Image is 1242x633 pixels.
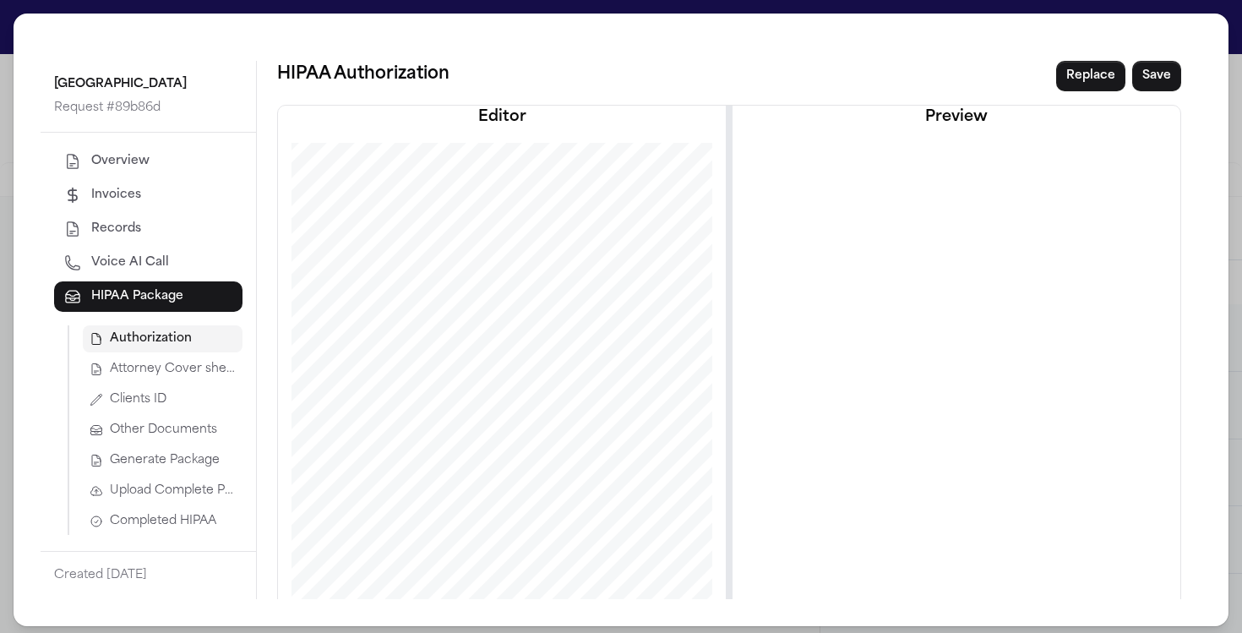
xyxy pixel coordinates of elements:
[110,452,220,469] span: Generate Package
[54,281,242,312] button: HIPAA Package
[91,153,150,170] span: Overview
[54,248,242,278] button: Voice AI Call
[110,361,236,378] span: Attorney Cover sheet
[83,477,242,505] button: Upload Complete Package
[91,288,183,305] span: HIPAA Package
[54,74,242,95] p: [GEOGRAPHIC_DATA]
[110,330,192,347] span: Authorization
[1132,61,1181,91] button: Save
[91,187,141,204] span: Invoices
[1056,61,1125,91] button: Replace
[83,325,242,352] button: Authorization
[83,356,242,383] button: Attorney Cover sheet
[110,391,166,408] span: Clients ID
[91,254,169,271] span: Voice AI Call
[54,214,242,244] button: Records
[83,417,242,444] button: Other Documents
[83,447,242,474] button: Generate Package
[278,106,726,129] h2: Editor
[277,61,449,88] h1: HIPAA Authorization
[110,422,217,439] span: Other Documents
[733,106,1180,129] h2: Preview
[110,513,216,530] span: Completed HIPAA
[54,146,242,177] button: Overview
[91,221,141,237] span: Records
[83,386,242,413] button: Clients ID
[54,98,242,118] p: Request # 89b86d
[54,180,242,210] button: Invoices
[110,483,236,499] span: Upload Complete Package
[54,565,242,586] p: Created [DATE]
[83,508,242,535] button: Completed HIPAA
